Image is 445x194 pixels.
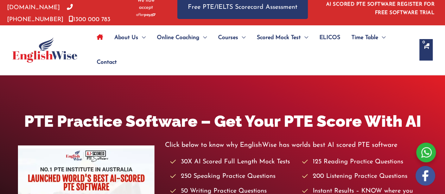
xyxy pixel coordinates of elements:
a: ELICOS [314,25,346,50]
a: Contact [91,50,117,75]
a: AI SCORED PTE SOFTWARE REGISTER FOR FREE SOFTWARE TRIAL [326,2,435,15]
a: Online CoachingMenu Toggle [151,25,212,50]
span: Menu Toggle [301,25,308,50]
li: 125 Reading Practice Questions [302,156,427,168]
a: Scored Mock TestMenu Toggle [251,25,314,50]
span: Courses [218,25,238,50]
span: Scored Mock Test [257,25,301,50]
li: 250 Speaking Practice Questions [170,171,295,182]
img: Afterpay-Logo [136,13,155,17]
a: 1300 000 783 [69,17,110,23]
img: cropped-ew-logo [12,37,77,63]
span: ELICOS [319,25,340,50]
a: Time TableMenu Toggle [346,25,391,50]
a: View Shopping Cart, empty [419,39,433,61]
span: Menu Toggle [238,25,246,50]
span: About Us [114,25,138,50]
li: 30X AI Scored Full Length Mock Tests [170,156,295,168]
nav: Site Navigation: Main Menu [91,25,412,75]
li: 200 Listening Practice Questions [302,171,427,182]
span: Online Coaching [157,25,199,50]
span: Menu Toggle [138,25,146,50]
img: white-facebook.png [415,166,435,186]
a: About UsMenu Toggle [109,25,151,50]
a: CoursesMenu Toggle [212,25,251,50]
span: Contact [97,50,117,75]
a: [PHONE_NUMBER] [7,5,73,22]
p: Click below to know why EnglishWise has worlds best AI scored PTE software [165,139,427,151]
span: Time Table [351,25,378,50]
span: Menu Toggle [378,25,386,50]
span: Menu Toggle [199,25,207,50]
h1: PTE Practice Software – Get Your PTE Score With AI [18,110,427,132]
